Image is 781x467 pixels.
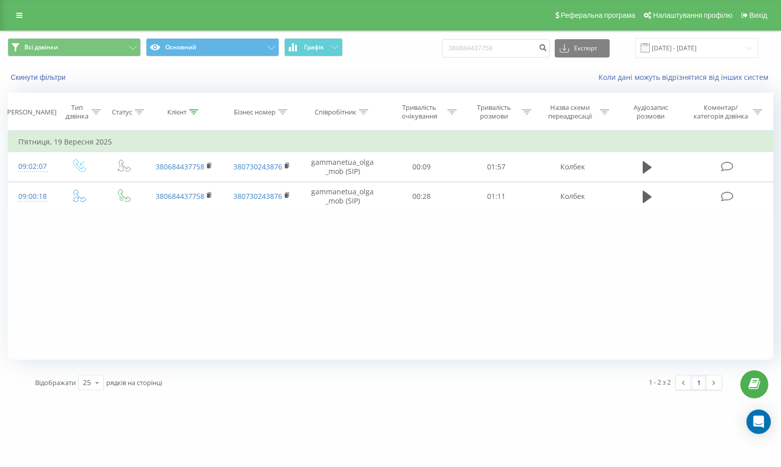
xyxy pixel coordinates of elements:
[315,108,356,116] div: Співробітник
[561,11,636,19] span: Реферальна програма
[146,38,279,56] button: Основний
[534,152,612,182] td: Колбек
[167,108,187,116] div: Клієнт
[83,377,91,388] div: 25
[304,44,324,51] span: Графік
[598,72,773,82] a: Коли дані можуть відрізнятися вiд інших систем
[156,162,204,171] a: 380684437758
[649,377,671,387] div: 1 - 2 з 2
[65,103,89,121] div: Тип дзвінка
[746,410,771,434] div: Open Intercom Messenger
[8,132,773,152] td: П’ятниця, 19 Вересня 2025
[468,103,520,121] div: Тривалість розмови
[555,39,610,57] button: Експорт
[156,191,204,201] a: 380684437758
[459,182,534,211] td: 01:11
[749,11,767,19] span: Вихід
[18,187,46,207] div: 09:00:18
[284,38,343,56] button: Графік
[543,103,597,121] div: Назва схеми переадресації
[384,152,459,182] td: 00:09
[233,162,282,171] a: 380730243876
[534,182,612,211] td: Колбек
[234,108,276,116] div: Бізнес номер
[691,103,750,121] div: Коментар/категорія дзвінка
[233,191,282,201] a: 380730243876
[394,103,445,121] div: Тривалість очікування
[112,108,132,116] div: Статус
[653,11,732,19] span: Налаштування профілю
[691,375,706,390] a: 1
[18,157,46,177] div: 09:02:07
[106,378,162,387] span: рядків на сторінці
[35,378,76,387] span: Відображати
[442,39,550,57] input: Пошук за номером
[301,152,384,182] td: gammanetua_olga_mob (SIP)
[384,182,459,211] td: 00:28
[301,182,384,211] td: gammanetua_olga_mob (SIP)
[5,108,56,116] div: [PERSON_NAME]
[8,38,141,56] button: Всі дзвінки
[621,103,681,121] div: Аудіозапис розмови
[8,73,71,82] button: Скинути фільтри
[24,43,58,51] span: Всі дзвінки
[459,152,534,182] td: 01:57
